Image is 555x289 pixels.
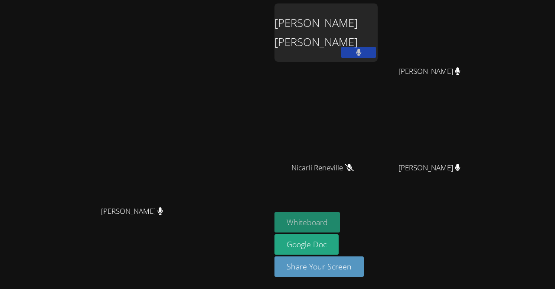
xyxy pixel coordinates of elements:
span: [PERSON_NAME] [398,162,460,174]
span: Nicarli Reneville [291,162,354,174]
button: Share Your Screen [274,256,364,277]
span: [PERSON_NAME] [398,65,460,78]
div: [PERSON_NAME] [PERSON_NAME] [274,3,378,62]
a: Google Doc [274,234,339,255]
button: Whiteboard [274,212,340,233]
span: [PERSON_NAME] [101,205,163,218]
